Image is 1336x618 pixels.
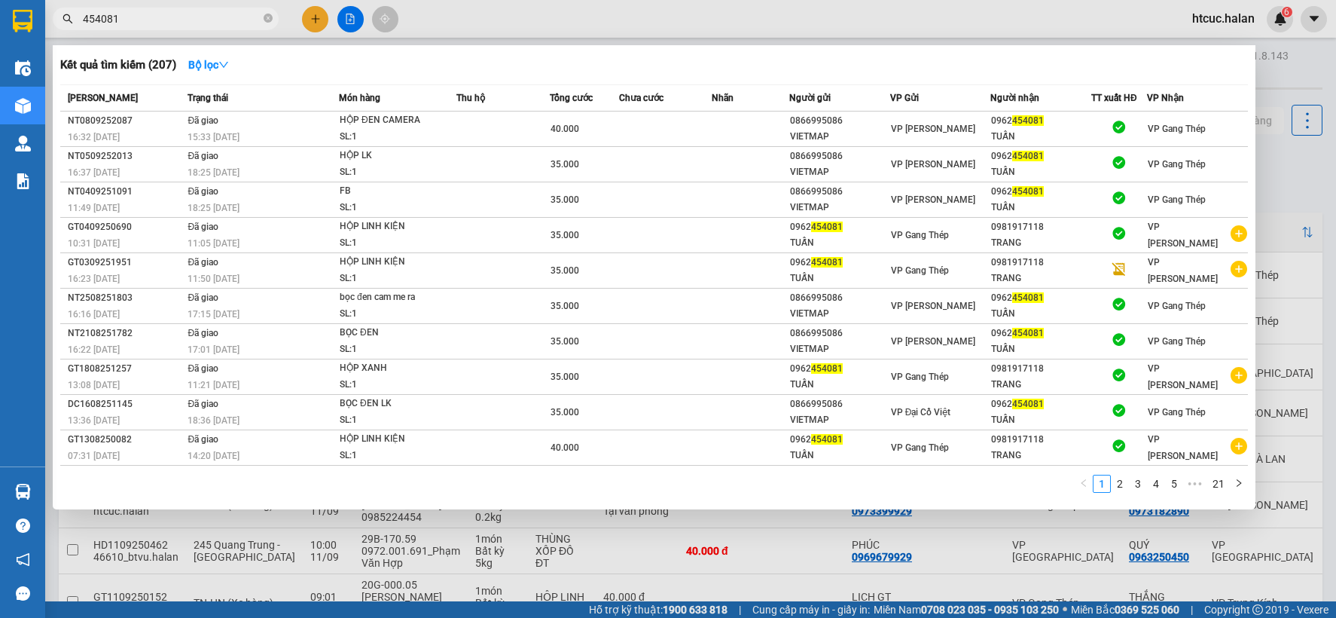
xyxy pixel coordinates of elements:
[188,222,218,232] span: Đã giao
[1230,475,1248,493] li: Next Page
[1231,261,1247,277] span: plus-circle
[790,255,889,271] div: 0962
[790,306,889,322] div: VIETMAP
[550,93,593,103] span: Tổng cước
[188,363,218,374] span: Đã giao
[68,113,183,129] div: NT0809252087
[340,219,453,235] div: HỘP LINH KIỆN
[13,10,32,32] img: logo-vxr
[991,432,1090,448] div: 0981917118
[891,336,975,347] span: VP [PERSON_NAME]
[790,290,889,306] div: 0866995086
[551,372,579,382] span: 35.000
[790,361,889,377] div: 0962
[890,93,919,103] span: VP Gửi
[811,434,843,445] span: 454081
[790,326,889,341] div: 0866995086
[340,289,453,306] div: bọc đen cam me ra
[551,230,579,240] span: 35.000
[790,235,889,251] div: TUẤN
[790,412,889,428] div: VIETMAP
[712,93,734,103] span: Nhãn
[68,132,120,142] span: 16:32 [DATE]
[1231,367,1247,384] span: plus-circle
[1091,93,1137,103] span: TT xuất HĐ
[1012,151,1044,161] span: 454081
[1075,475,1093,493] button: left
[991,361,1090,377] div: 0981917118
[1093,475,1111,493] li: 1
[60,57,176,73] h3: Kết quả tìm kiếm ( 207 )
[340,360,453,377] div: HỘP XANH
[340,448,453,464] div: SL: 1
[264,12,273,26] span: close-circle
[1148,194,1206,205] span: VP Gang Thép
[1012,115,1044,126] span: 454081
[68,361,183,377] div: GT1808251257
[340,431,453,448] div: HỘP LINH KIỆN
[340,325,453,341] div: BỌC ĐEN
[551,194,579,205] span: 35.000
[551,159,579,170] span: 35.000
[1148,301,1206,311] span: VP Gang Thép
[991,290,1090,306] div: 0962
[1079,479,1088,488] span: left
[790,377,889,393] div: TUẤN
[991,235,1090,251] div: TRANG
[188,238,239,249] span: 11:05 [DATE]
[188,415,239,426] span: 18:36 [DATE]
[15,484,31,500] img: warehouse-icon
[68,93,138,103] span: [PERSON_NAME]
[891,372,949,382] span: VP Gang Thép
[1112,476,1128,492] a: 2
[790,164,889,180] div: VIETMAP
[188,380,239,390] span: 11:21 [DATE]
[991,448,1090,463] div: TRANG
[68,396,183,412] div: DC1608251145
[1012,328,1044,338] span: 454081
[1165,475,1183,493] li: 5
[991,129,1090,145] div: TUẤN
[340,112,453,129] div: HỘP ĐEN CAMERA
[68,344,120,355] span: 16:22 [DATE]
[340,306,453,323] div: SL: 1
[1148,476,1164,492] a: 4
[1148,159,1206,170] span: VP Gang Thép
[991,377,1090,393] div: TRANG
[891,159,975,170] span: VP [PERSON_NAME]
[790,396,889,412] div: 0866995086
[1183,475,1207,493] span: •••
[891,301,975,311] span: VP [PERSON_NAME]
[16,519,30,533] span: question-circle
[68,415,120,426] span: 13:36 [DATE]
[15,60,31,76] img: warehouse-icon
[340,341,453,358] div: SL: 1
[991,306,1090,322] div: TUẤN
[551,265,579,276] span: 35.000
[188,257,218,268] span: Đã giao
[790,148,889,164] div: 0866995086
[1111,475,1129,493] li: 2
[188,344,239,355] span: 17:01 [DATE]
[340,129,453,145] div: SL: 1
[991,113,1090,129] div: 0962
[991,184,1090,200] div: 0962
[1230,475,1248,493] button: right
[991,412,1090,428] div: TUẤN
[991,255,1090,271] div: 0981917118
[1148,257,1218,284] span: VP [PERSON_NAME]
[790,341,889,357] div: VIETMAP
[68,309,120,320] span: 16:16 [DATE]
[188,451,239,461] span: 14:20 [DATE]
[188,132,239,142] span: 15:33 [DATE]
[340,164,453,181] div: SL: 1
[790,184,889,200] div: 0866995086
[1012,292,1044,303] span: 454081
[456,93,485,103] span: Thu hộ
[1234,479,1243,488] span: right
[811,363,843,374] span: 454081
[891,230,949,240] span: VP Gang Thép
[891,265,949,276] span: VP Gang Thép
[551,336,579,347] span: 35.000
[68,167,120,178] span: 16:37 [DATE]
